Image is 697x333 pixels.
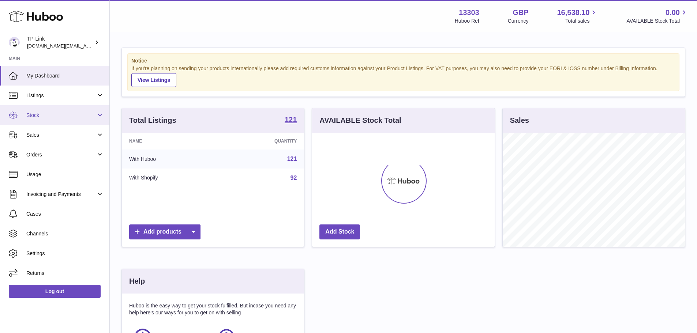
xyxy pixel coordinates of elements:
strong: 121 [285,116,297,123]
h3: AVAILABLE Stock Total [319,116,401,125]
span: Sales [26,132,96,139]
span: Invoicing and Payments [26,191,96,198]
span: AVAILABLE Stock Total [626,18,688,24]
h3: Help [129,276,145,286]
th: Quantity [220,133,304,150]
div: TP-Link [27,35,93,49]
span: [DOMAIN_NAME][EMAIL_ADDRESS][DOMAIN_NAME] [27,43,146,49]
td: With Shopify [122,169,220,188]
span: Total sales [565,18,598,24]
img: purchase.uk@tp-link.com [9,37,20,48]
h3: Total Listings [129,116,176,125]
td: With Huboo [122,150,220,169]
span: Stock [26,112,96,119]
span: Cases [26,211,104,217]
div: If you're planning on sending your products internationally please add required customs informati... [131,65,675,87]
span: Channels [26,230,104,237]
a: Log out [9,285,101,298]
a: 0.00 AVAILABLE Stock Total [626,8,688,24]
strong: Notice [131,57,675,64]
span: Orders [26,151,96,158]
span: 16,538.10 [557,8,589,18]
a: 121 [287,156,297,162]
a: View Listings [131,73,176,87]
strong: GBP [513,8,528,18]
span: Listings [26,92,96,99]
p: Huboo is the easy way to get your stock fulfilled. But incase you need any help here's our ways f... [129,302,297,316]
a: Add Stock [319,224,360,239]
div: Huboo Ref [455,18,479,24]
span: Usage [26,171,104,178]
a: Add products [129,224,201,239]
a: 121 [285,116,297,125]
span: Returns [26,270,104,277]
span: Settings [26,250,104,257]
a: 92 [291,175,297,181]
span: 0.00 [666,8,680,18]
th: Name [122,133,220,150]
strong: 13303 [459,8,479,18]
h3: Sales [510,116,529,125]
div: Currency [508,18,529,24]
a: 16,538.10 Total sales [557,8,598,24]
span: My Dashboard [26,72,104,79]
